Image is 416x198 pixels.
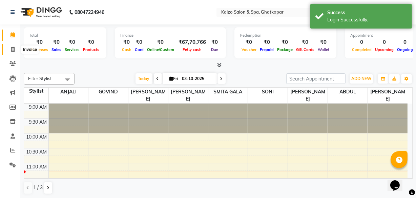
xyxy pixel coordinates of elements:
span: Cash [120,47,133,52]
div: Login Successfully. [327,16,407,23]
div: Total [29,33,101,38]
span: Fri [168,76,180,81]
span: Card [133,47,145,52]
div: ₹0 [240,38,258,46]
span: Due [209,47,220,52]
div: ₹0 [145,38,176,46]
div: ₹0 [63,38,81,46]
span: Ongoing [395,47,415,52]
div: ₹0 [258,38,275,46]
div: ₹0 [209,38,221,46]
div: ₹0 [275,38,294,46]
span: [PERSON_NAME] [368,88,408,103]
div: 0 [373,38,395,46]
span: Voucher [240,47,258,52]
span: ANJALI [49,88,88,96]
span: [PERSON_NAME] [168,88,208,103]
span: ADD NEW [351,76,371,81]
span: SONI [248,88,288,96]
input: 2025-10-03 [180,74,214,84]
span: Prepaid [258,47,275,52]
span: Wallet [316,47,331,52]
span: Upcoming [373,47,395,52]
div: ₹0 [29,38,50,46]
span: Online/Custom [145,47,176,52]
span: Package [275,47,294,52]
span: ABDUL [328,88,368,96]
div: ₹0 [316,38,331,46]
div: ₹0 [133,38,145,46]
div: 10:00 AM [25,133,48,141]
div: 0 [395,38,415,46]
div: ₹0 [120,38,133,46]
div: Success [327,9,407,16]
span: [PERSON_NAME] [128,88,168,103]
span: Sales [50,47,63,52]
div: Finance [120,33,221,38]
span: GOVIND [88,88,128,96]
span: [PERSON_NAME] [288,88,328,103]
span: Gift Cards [294,47,316,52]
div: ₹67,70,766 [176,38,209,46]
div: 9:30 AM [28,119,48,126]
span: Today [136,73,152,84]
div: 9:00 AM [28,104,48,111]
div: ₹0 [294,38,316,46]
button: ADD NEW [350,74,373,84]
input: Search Appointment [286,73,346,84]
span: Products [81,47,101,52]
span: Completed [350,47,373,52]
div: 10:30 AM [25,148,48,156]
span: 1 / 3 [33,184,43,191]
b: 08047224946 [75,3,104,22]
span: Petty cash [181,47,204,52]
div: ₹0 [50,38,63,46]
span: Services [63,47,81,52]
span: SMITA GALA [208,88,248,96]
div: Redemption [240,33,331,38]
span: Filter Stylist [28,76,52,81]
div: 0 [350,38,373,46]
img: logo [17,3,64,22]
div: 11:00 AM [25,163,48,170]
div: Invoice [21,46,39,54]
div: Stylist [24,88,48,95]
iframe: chat widget [388,171,409,191]
div: ₹0 [81,38,101,46]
